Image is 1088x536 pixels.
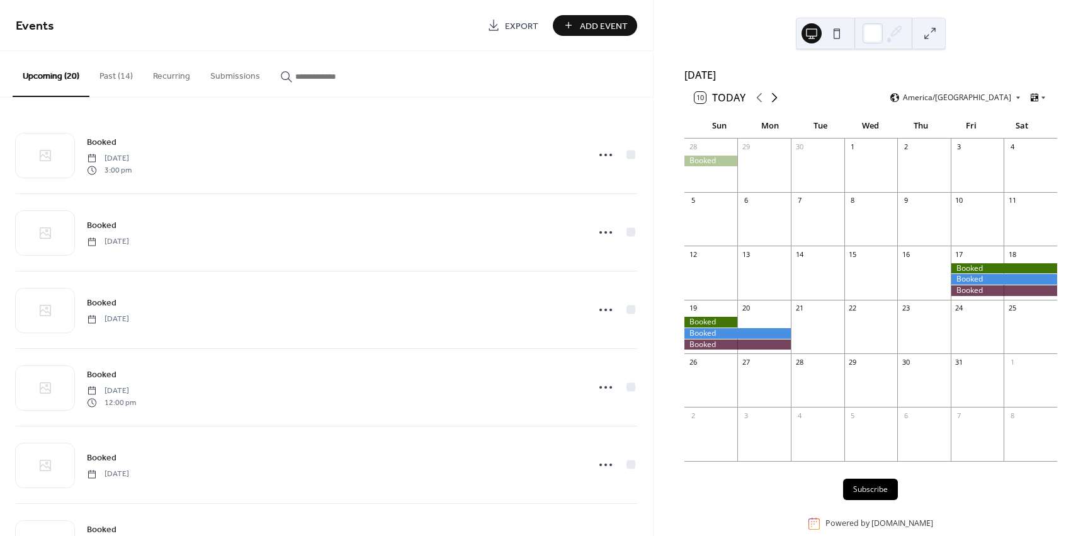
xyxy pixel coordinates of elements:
[741,196,751,205] div: 6
[846,113,896,139] div: Wed
[848,304,858,313] div: 22
[795,411,804,420] div: 4
[684,156,738,166] div: Booked
[1007,357,1017,367] div: 1
[896,113,946,139] div: Thu
[87,136,116,149] span: Booked
[16,14,54,38] span: Events
[848,142,858,152] div: 1
[478,15,548,36] a: Export
[741,411,751,420] div: 3
[843,479,898,500] button: Subscribe
[553,15,637,36] button: Add Event
[688,357,698,367] div: 26
[951,263,1057,274] div: Booked
[745,113,795,139] div: Mon
[825,518,933,529] div: Powered by
[87,218,116,232] a: Booked
[795,142,804,152] div: 30
[87,469,129,480] span: [DATE]
[951,274,1057,285] div: Booked
[848,411,858,420] div: 5
[87,236,129,248] span: [DATE]
[951,285,1057,296] div: Booked
[87,295,116,310] a: Booked
[200,51,270,96] button: Submissions
[848,249,858,259] div: 15
[87,153,132,164] span: [DATE]
[89,51,143,96] button: Past (14)
[688,142,698,152] div: 28
[901,196,910,205] div: 9
[741,249,751,259] div: 13
[87,452,116,465] span: Booked
[87,450,116,465] a: Booked
[795,196,804,205] div: 7
[87,135,116,149] a: Booked
[1007,249,1017,259] div: 18
[741,142,751,152] div: 29
[13,51,89,97] button: Upcoming (20)
[1007,304,1017,313] div: 25
[946,113,997,139] div: Fri
[901,304,910,313] div: 23
[688,196,698,205] div: 5
[848,357,858,367] div: 29
[1007,411,1017,420] div: 8
[684,328,791,339] div: Booked
[901,411,910,420] div: 6
[901,357,910,367] div: 30
[795,249,804,259] div: 14
[87,385,136,397] span: [DATE]
[955,304,964,313] div: 24
[87,314,129,325] span: [DATE]
[795,113,846,139] div: Tue
[87,297,116,310] span: Booked
[1007,142,1017,152] div: 4
[690,89,750,106] button: 10Today
[688,411,698,420] div: 2
[87,368,116,382] span: Booked
[688,249,698,259] div: 12
[694,113,745,139] div: Sun
[955,142,964,152] div: 3
[684,339,791,350] div: Booked
[580,20,628,33] span: Add Event
[684,67,1057,83] div: [DATE]
[901,249,910,259] div: 16
[1007,196,1017,205] div: 11
[87,219,116,232] span: Booked
[955,357,964,367] div: 31
[688,304,698,313] div: 19
[87,367,116,382] a: Booked
[795,304,804,313] div: 21
[955,249,964,259] div: 17
[955,411,964,420] div: 7
[848,196,858,205] div: 8
[87,164,132,176] span: 3:00 pm
[143,51,200,96] button: Recurring
[684,317,738,328] div: Booked
[741,304,751,313] div: 20
[903,94,1011,101] span: America/[GEOGRAPHIC_DATA]
[741,357,751,367] div: 27
[955,196,964,205] div: 10
[997,113,1047,139] div: Sat
[87,397,136,408] span: 12:00 pm
[505,20,538,33] span: Export
[871,518,933,529] a: [DOMAIN_NAME]
[901,142,910,152] div: 2
[795,357,804,367] div: 28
